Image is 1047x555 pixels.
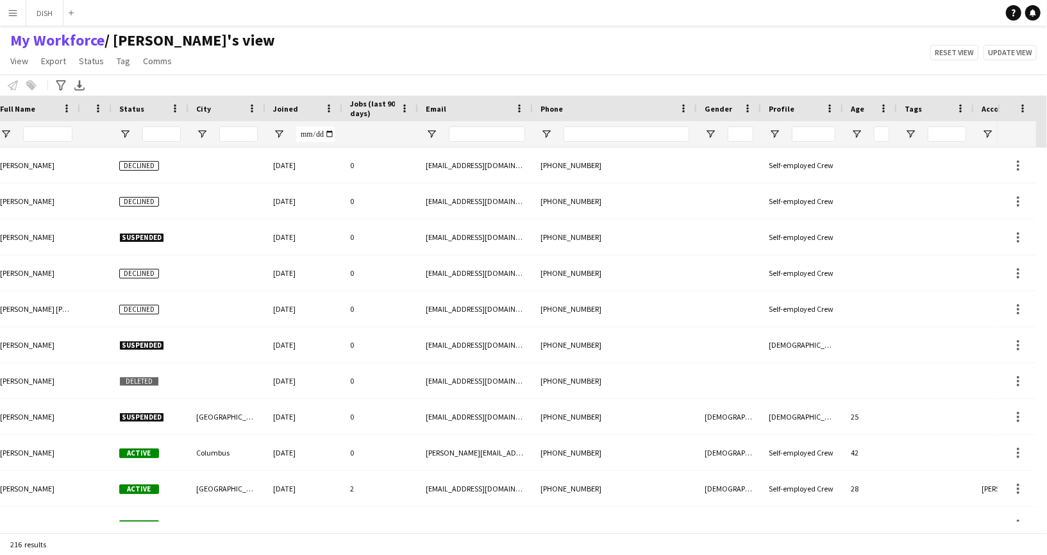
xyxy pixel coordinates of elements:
span: Declined [119,197,159,207]
div: [EMAIL_ADDRESS][DOMAIN_NAME] [418,219,533,255]
button: Open Filter Menu [982,128,993,140]
div: [PHONE_NUMBER] [533,327,697,363]
span: Age [851,104,864,114]
input: Full Name Filter Input [23,126,72,142]
div: [DATE] [265,363,342,398]
div: [EMAIL_ADDRESS][DOMAIN_NAME] [418,184,533,219]
span: Email [426,104,446,114]
div: [DATE] [265,435,342,470]
button: Open Filter Menu [905,128,916,140]
div: [PHONE_NUMBER] [533,435,697,470]
div: 42 [843,435,897,470]
button: Reset view [930,45,978,60]
div: [PHONE_NUMBER] [533,184,697,219]
span: Status [79,55,104,67]
div: 25 [843,399,897,434]
div: 28 [843,471,897,506]
div: [PHONE_NUMBER] [533,507,697,542]
span: Tag [117,55,130,67]
div: 0 [342,291,418,327]
div: [DATE] [265,184,342,219]
button: Open Filter Menu [273,128,285,140]
span: Jobs (last 90 days) [350,99,395,118]
span: Export [41,55,66,67]
div: [DATE] [265,507,342,542]
div: [DEMOGRAPHIC_DATA] Employees [761,327,843,363]
div: [PHONE_NUMBER] [533,255,697,291]
span: Declined [119,269,159,278]
span: Profile [769,104,794,114]
div: 0 [342,219,418,255]
span: Suspended [119,233,164,243]
div: 42 [843,507,897,542]
input: Age Filter Input [874,126,889,142]
button: Open Filter Menu [705,128,716,140]
div: [EMAIL_ADDRESS][DOMAIN_NAME] [418,471,533,506]
div: Self-employed Crew [761,184,843,219]
div: 1 [342,507,418,542]
div: [DATE] [265,255,342,291]
span: Status [119,104,144,114]
div: Self-employed Crew [761,507,843,542]
div: 0 [342,148,418,183]
span: Tags [905,104,922,114]
div: [PHONE_NUMBER] [533,148,697,183]
span: Suspended [119,341,164,350]
div: [EMAIL_ADDRESS][DOMAIN_NAME] [418,327,533,363]
div: Self-employed Crew [761,219,843,255]
button: Open Filter Menu [119,128,131,140]
a: View [5,53,33,69]
div: Self-employed Crew [761,471,843,506]
span: john's view [105,31,275,50]
span: View [10,55,28,67]
div: 0 [342,363,418,398]
div: [DATE] [265,471,342,506]
span: Active [119,448,159,458]
span: Gender [705,104,732,114]
span: Active [119,520,159,530]
span: Rating [88,80,88,137]
button: DISH [26,1,63,26]
span: Active [119,484,159,494]
button: Open Filter Menu [196,128,208,140]
div: [PHONE_NUMBER] [533,363,697,398]
div: 0 [342,255,418,291]
div: [DEMOGRAPHIC_DATA] [697,399,761,434]
div: [DEMOGRAPHIC_DATA] [697,507,761,542]
div: [DEMOGRAPHIC_DATA] [697,435,761,470]
div: Self-employed Crew [761,255,843,291]
div: 0 [342,327,418,363]
div: [GEOGRAPHIC_DATA] [188,507,265,542]
span: [PERSON_NAME] [982,484,1036,493]
div: 0 [342,435,418,470]
div: [PERSON_NAME][EMAIL_ADDRESS][DOMAIN_NAME] [418,435,533,470]
div: [EMAIL_ADDRESS][DOMAIN_NAME] [418,291,533,327]
div: [GEOGRAPHIC_DATA] [188,399,265,434]
div: [DEMOGRAPHIC_DATA] [697,471,761,506]
span: Joined [273,104,298,114]
div: [PHONE_NUMBER] [533,219,697,255]
div: 0 [342,399,418,434]
div: [DATE] [265,291,342,327]
button: Open Filter Menu [851,128,862,140]
span: Deleted [119,377,159,386]
div: [GEOGRAPHIC_DATA] [188,471,265,506]
button: Update view [984,45,1037,60]
a: My Workforce [10,31,105,50]
input: Profile Filter Input [792,126,835,142]
div: Self-employed Crew [761,291,843,327]
div: [DATE] [265,399,342,434]
div: 2 [342,471,418,506]
span: [PERSON_NAME] [982,520,1036,529]
a: Status [74,53,109,69]
input: Status Filter Input [142,126,181,142]
div: [DATE] [265,148,342,183]
span: Suspended [119,413,164,422]
button: Open Filter Menu [540,128,552,140]
input: Gender Filter Input [728,126,753,142]
div: Columbus [188,435,265,470]
div: [DATE] [265,219,342,255]
button: Open Filter Menu [426,128,437,140]
input: Phone Filter Input [564,126,689,142]
div: [DATE] [265,327,342,363]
